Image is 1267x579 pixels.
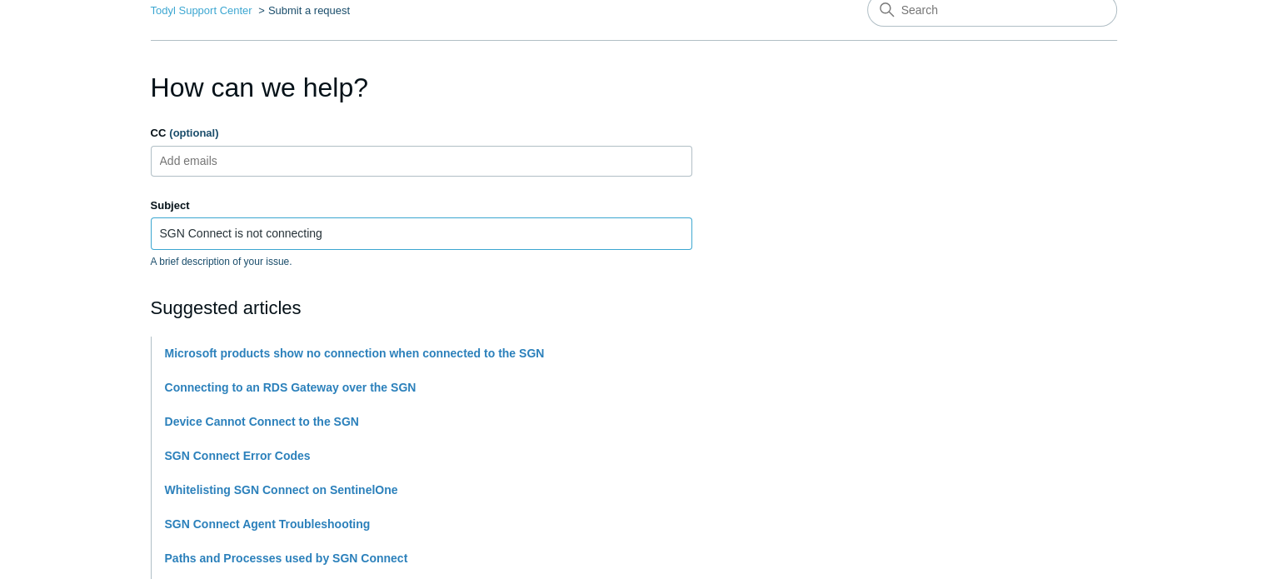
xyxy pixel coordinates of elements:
[151,4,256,17] li: Todyl Support Center
[153,148,252,173] input: Add emails
[165,381,417,394] a: Connecting to an RDS Gateway over the SGN
[165,449,311,462] a: SGN Connect Error Codes
[165,517,371,531] a: SGN Connect Agent Troubleshooting
[169,127,218,139] span: (optional)
[151,4,252,17] a: Todyl Support Center
[151,294,692,322] h2: Suggested articles
[151,197,692,214] label: Subject
[165,415,359,428] a: Device Cannot Connect to the SGN
[151,254,692,269] p: A brief description of your issue.
[165,483,398,497] a: Whitelisting SGN Connect on SentinelOne
[151,125,692,142] label: CC
[151,67,692,107] h1: How can we help?
[165,347,545,360] a: Microsoft products show no connection when connected to the SGN
[165,552,408,565] a: Paths and Processes used by SGN Connect
[255,4,350,17] li: Submit a request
